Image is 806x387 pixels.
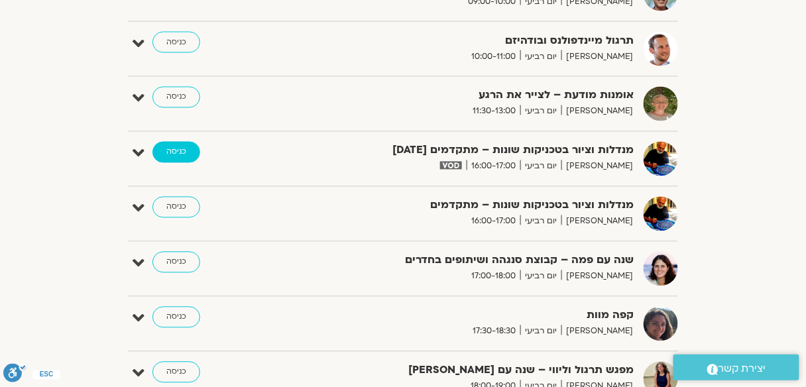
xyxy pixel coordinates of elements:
a: כניסה [152,362,200,383]
span: 16:00-17:00 [467,160,520,174]
strong: שנה עם פמה – קבוצת סנגהה ושיתופים בחדרים [309,252,634,270]
span: יום רביעי [520,270,561,284]
span: יום רביעי [520,160,561,174]
a: כניסה [152,197,200,218]
span: 17:00-18:00 [467,270,520,284]
span: 10:00-11:00 [467,50,520,64]
a: כניסה [152,87,200,108]
span: 16:00-17:00 [467,215,520,229]
strong: קפה מוות [309,307,634,325]
img: vodicon [440,162,462,170]
span: [PERSON_NAME] [561,215,634,229]
strong: אומנות מודעת – לצייר את הרגע [309,87,634,105]
span: 17:30-18:30 [468,325,520,339]
span: [PERSON_NAME] [561,325,634,339]
span: יום רביעי [520,215,561,229]
span: יום רביעי [520,105,561,119]
span: [PERSON_NAME] [561,160,634,174]
a: כניסה [152,142,200,163]
span: 11:30-13:00 [468,105,520,119]
span: [PERSON_NAME] [561,270,634,284]
span: יום רביעי [520,50,561,64]
a: כניסה [152,307,200,328]
strong: מפגש תרגול וליווי – שנה עם [PERSON_NAME] [309,362,634,380]
a: כניסה [152,252,200,273]
span: [PERSON_NAME] [561,50,634,64]
strong: מנדלות וציור בטכניקות שונות – מתקדמים [DATE] [309,142,634,160]
span: יצירת קשר [719,360,766,378]
a: יצירת קשר [673,355,799,380]
strong: תרגול מיינדפולנס ובודהיזם [309,32,634,50]
strong: מנדלות וציור בטכניקות שונות – מתקדמים [309,197,634,215]
span: יום רביעי [520,325,561,339]
span: [PERSON_NAME] [561,105,634,119]
a: כניסה [152,32,200,53]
